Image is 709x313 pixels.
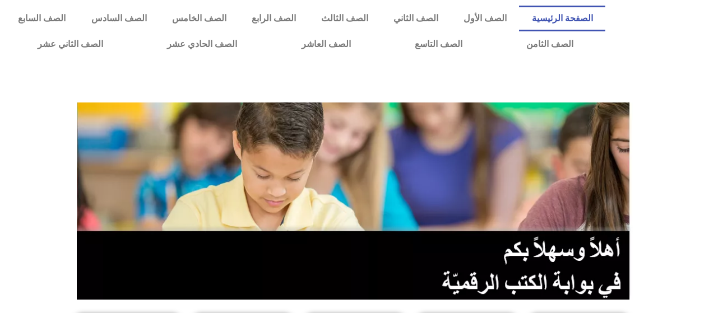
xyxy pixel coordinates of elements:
a: الصف الثامن [494,31,605,57]
a: الصف التاسع [383,31,494,57]
a: الصف الحادي عشر [135,31,269,57]
a: الصف الرابع [239,6,308,31]
a: الصف الأول [451,6,519,31]
a: الصف السادس [78,6,159,31]
a: الصف الثاني عشر [6,31,135,57]
a: الصفحة الرئيسية [519,6,605,31]
a: الصف الخامس [159,6,239,31]
a: الصف العاشر [270,31,383,57]
a: الصف الثالث [308,6,381,31]
a: الصف الثاني [381,6,451,31]
a: الصف السابع [6,6,78,31]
